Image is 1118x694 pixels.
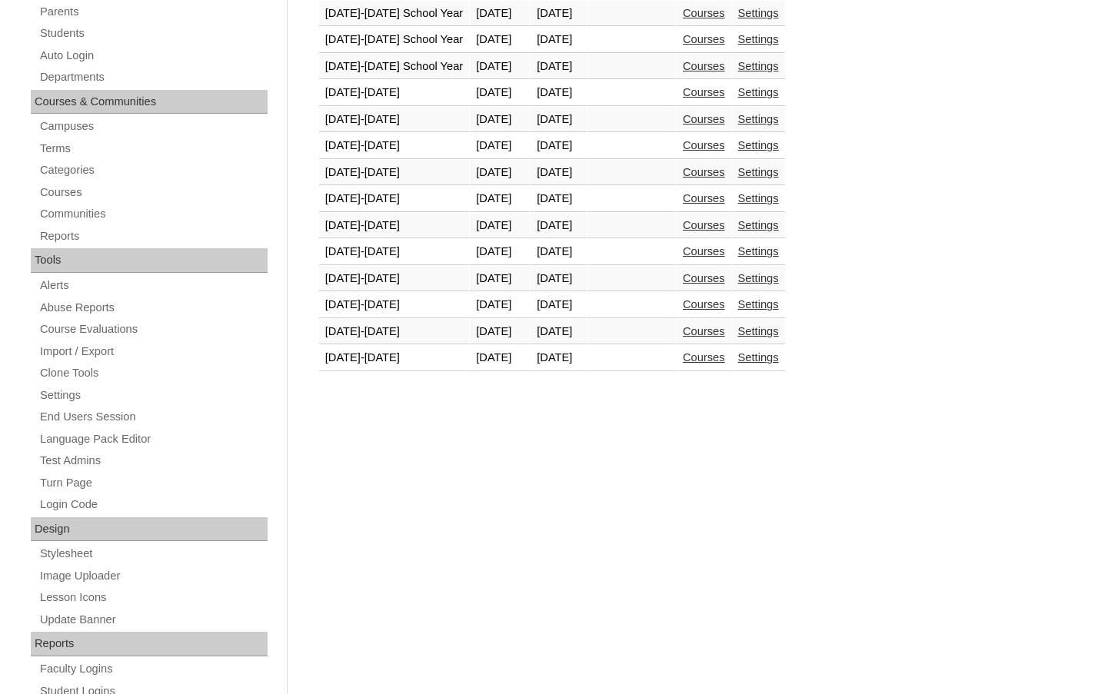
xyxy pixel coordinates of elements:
td: [DATE] [531,133,587,159]
a: Courses [683,7,725,19]
a: Reports [38,227,268,246]
a: Communities [38,204,268,224]
a: Settings [738,166,779,178]
a: Courses [683,60,725,72]
a: Lesson Icons [38,588,268,607]
a: Courses [683,219,725,231]
a: Test Admins [38,451,268,470]
a: Courses [683,298,725,310]
td: [DATE] [470,107,530,133]
td: [DATE] [531,160,587,186]
td: [DATE] [470,266,530,292]
td: [DATE] [470,1,530,27]
a: Settings [738,245,779,257]
a: Settings [738,113,779,125]
a: Terms [38,139,268,158]
td: [DATE] [470,213,530,239]
a: Import / Export [38,342,268,361]
a: Students [38,24,268,43]
a: Courses [683,325,725,337]
a: Settings [738,139,779,151]
td: [DATE]-[DATE] [319,186,469,212]
td: [DATE]-[DATE] [319,160,469,186]
a: Turn Page [38,473,268,493]
td: [DATE]-[DATE] [319,319,469,345]
td: [DATE] [531,266,587,292]
a: Parents [38,2,268,22]
td: [DATE] [531,239,587,265]
a: Settings [738,272,779,284]
a: Image Uploader [38,566,268,586]
a: Settings [738,219,779,231]
td: [DATE]-[DATE] [319,107,469,133]
a: Settings [738,325,779,337]
a: Courses [683,33,725,45]
a: Courses [683,272,725,284]
td: [DATE]-[DATE] [319,292,469,318]
a: Login Code [38,495,268,514]
td: [DATE] [470,292,530,318]
a: Language Pack Editor [38,430,268,449]
a: Stylesheet [38,544,268,563]
td: [DATE] [531,213,587,239]
div: Courses & Communities [31,90,268,115]
td: [DATE] [470,319,530,345]
div: Tools [31,248,268,273]
td: [DATE] [470,80,530,106]
a: Auto Login [38,46,268,65]
a: End Users Session [38,407,268,427]
td: [DATE] [470,239,530,265]
td: [DATE] [531,319,587,345]
a: Settings [738,86,779,98]
a: Update Banner [38,610,268,629]
td: [DATE] [470,345,530,371]
a: Courses [683,139,725,151]
td: [DATE]-[DATE] [319,239,469,265]
td: [DATE]-[DATE] School Year [319,54,469,80]
td: [DATE] [470,160,530,186]
td: [DATE] [470,186,530,212]
a: Campuses [38,117,268,136]
a: Courses [683,245,725,257]
td: [DATE] [531,292,587,318]
a: Courses [38,183,268,202]
a: Settings [738,60,779,72]
td: [DATE] [470,133,530,159]
a: Categories [38,161,268,180]
a: Courses [683,192,725,204]
td: [DATE] [531,186,587,212]
td: [DATE] [531,107,587,133]
a: Settings [738,192,779,204]
a: Clone Tools [38,364,268,383]
a: Settings [738,33,779,45]
a: Alerts [38,276,268,295]
td: [DATE]-[DATE] School Year [319,1,469,27]
a: Courses [683,351,725,364]
td: [DATE] [531,54,587,80]
a: Settings [738,7,779,19]
td: [DATE]-[DATE] [319,133,469,159]
a: Abuse Reports [38,298,268,317]
a: Course Evaluations [38,320,268,339]
div: Design [31,517,268,542]
td: [DATE]-[DATE] School Year [319,27,469,53]
a: Courses [683,166,725,178]
td: [DATE]-[DATE] [319,213,469,239]
td: [DATE] [470,54,530,80]
td: [DATE] [531,80,587,106]
td: [DATE] [531,345,587,371]
a: Settings [738,298,779,310]
td: [DATE]-[DATE] [319,266,469,292]
td: [DATE]-[DATE] [319,80,469,106]
a: Faculty Logins [38,659,268,679]
td: [DATE] [531,1,587,27]
a: Departments [38,68,268,87]
div: Reports [31,632,268,656]
a: Courses [683,113,725,125]
a: Courses [683,86,725,98]
td: [DATE]-[DATE] [319,345,469,371]
a: Settings [38,386,268,405]
td: [DATE] [531,27,587,53]
a: Settings [738,351,779,364]
td: [DATE] [470,27,530,53]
